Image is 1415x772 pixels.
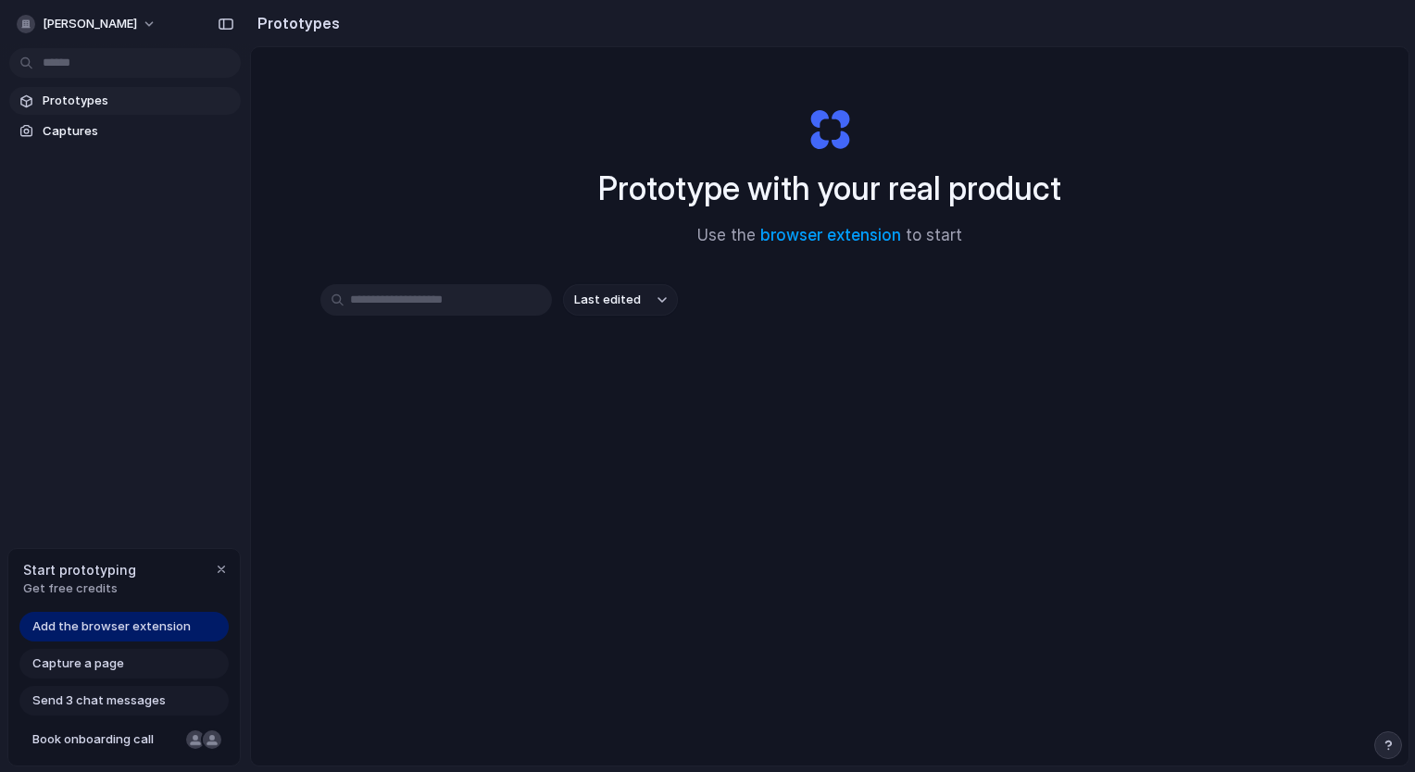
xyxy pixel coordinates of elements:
span: Captures [43,122,233,141]
span: Start prototyping [23,560,136,579]
a: Book onboarding call [19,725,229,754]
span: Prototypes [43,92,233,110]
button: [PERSON_NAME] [9,9,166,39]
a: browser extension [760,226,901,244]
span: Get free credits [23,579,136,598]
button: Last edited [563,284,678,316]
h1: Prototype with your real product [598,164,1061,213]
span: Send 3 chat messages [32,691,166,710]
span: Use the to start [697,224,962,248]
span: Book onboarding call [32,730,179,749]
div: Christian Iacullo [201,728,223,751]
a: Add the browser extension [19,612,229,641]
span: [PERSON_NAME] [43,15,137,33]
span: Capture a page [32,654,124,673]
h2: Prototypes [250,12,340,34]
span: Last edited [574,291,641,309]
div: Nicole Kubica [184,728,207,751]
a: Captures [9,118,241,145]
span: Add the browser extension [32,617,191,636]
a: Prototypes [9,87,241,115]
